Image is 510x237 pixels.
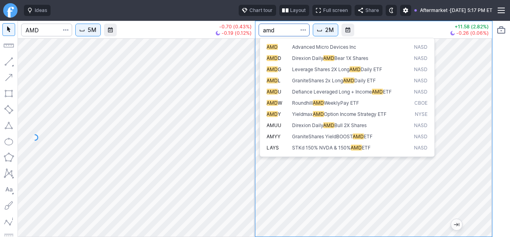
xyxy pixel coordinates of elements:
button: XABCD [2,167,15,180]
span: NASD [414,44,428,50]
span: GraniteShares 2x Long [292,77,343,83]
span: AMD [351,144,362,150]
span: GraniteShares YieldBOOST [292,133,353,139]
span: ETF [362,144,371,150]
span: AMUU [267,122,281,128]
button: Ellipse [2,135,15,148]
p: -0.70 (0.43%) [216,24,252,29]
span: Bull 2X Shares [334,122,367,128]
span: NYSE [415,111,428,118]
span: Advanced Micro Devices Inc [292,44,356,50]
button: Arrow [2,71,15,84]
span: AMD [349,66,361,72]
span: AMD [353,133,364,139]
button: Range [341,24,354,36]
a: Finviz.com [3,3,18,18]
span: Direxion Daily [292,55,323,61]
span: Y [278,111,281,117]
span: 5M [88,26,96,34]
button: Rotated rectangle [2,103,15,116]
button: Full screen [312,5,351,16]
span: D [278,55,281,61]
span: Share [365,6,379,14]
span: AMD [267,77,278,83]
span: Yieldmax [292,111,313,117]
button: Portfolio watchlist [495,24,508,36]
button: Elliott waves [2,215,15,228]
span: AMD [267,111,278,117]
span: AMD [323,55,334,61]
span: WeeklyPay ETF [324,100,359,106]
button: Text [2,183,15,196]
button: Settings [400,5,411,16]
span: Layout [290,6,306,14]
button: Layout [279,5,309,16]
span: AMD [372,88,383,94]
span: Leverage Shares 2X Long [292,66,349,72]
span: ETF [364,133,373,139]
span: AMD [343,77,354,83]
span: AMD [267,100,278,106]
span: AMD [323,122,334,128]
span: LAYS [267,144,279,150]
button: Mouse [2,23,15,36]
input: Search [21,24,72,36]
span: G [278,66,281,72]
span: Daily ETF [354,77,376,83]
span: AMD [267,66,278,72]
span: Daily ETF [361,66,382,72]
span: NASD [414,133,428,140]
button: Chart tour [239,5,276,16]
span: AMD [267,88,278,94]
span: Defiance Leveraged Long + Income [292,88,372,94]
span: -0.19 (0.12%) [222,31,252,36]
span: Chart tour [249,6,273,14]
button: Search [60,24,71,36]
span: Aftermarket · [420,6,450,14]
button: Triangle [2,119,15,132]
span: Option Income Strategy ETF [324,111,386,117]
span: STKd 150% NVDA & 150% [292,144,351,150]
span: NASD [414,88,428,95]
button: Range [104,24,117,36]
span: Bear 1X Shares [334,55,368,61]
button: Ideas [24,5,51,16]
button: Interval [75,24,101,36]
button: Share [355,5,382,16]
div: Search [259,38,435,157]
span: Roundhill [292,100,313,106]
span: NASD [414,66,428,73]
span: [DATE] 5:17 PM ET [450,6,492,14]
button: Brush [2,199,15,212]
span: Ideas [35,6,47,14]
span: NASD [414,144,428,151]
span: CBOE [414,100,428,106]
button: Polygon [2,151,15,164]
button: Rectangle [2,87,15,100]
input: Search [259,24,310,36]
button: Interval [313,24,338,36]
p: +11.58 (2.82%) [450,24,489,29]
span: Direxion Daily [292,122,323,128]
span: AMYY [267,133,280,139]
span: ETF [383,88,392,94]
span: L [278,77,280,83]
span: -0.26 (0.06%) [456,31,489,36]
span: Full screen [323,6,348,14]
span: AMD [267,44,278,50]
button: Line [2,55,15,68]
button: Jump to the most recent bar [451,219,462,230]
button: Measure [2,39,15,52]
span: AMD [313,111,324,117]
span: 2M [325,26,334,34]
span: NASD [414,55,428,62]
span: W [278,100,282,106]
button: Search [298,24,309,36]
span: U [278,88,281,94]
span: NASD [414,122,428,129]
button: Toggle dark mode [386,5,397,16]
span: NASD [414,77,428,84]
span: AMD [267,55,278,61]
span: AMD [313,100,324,106]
